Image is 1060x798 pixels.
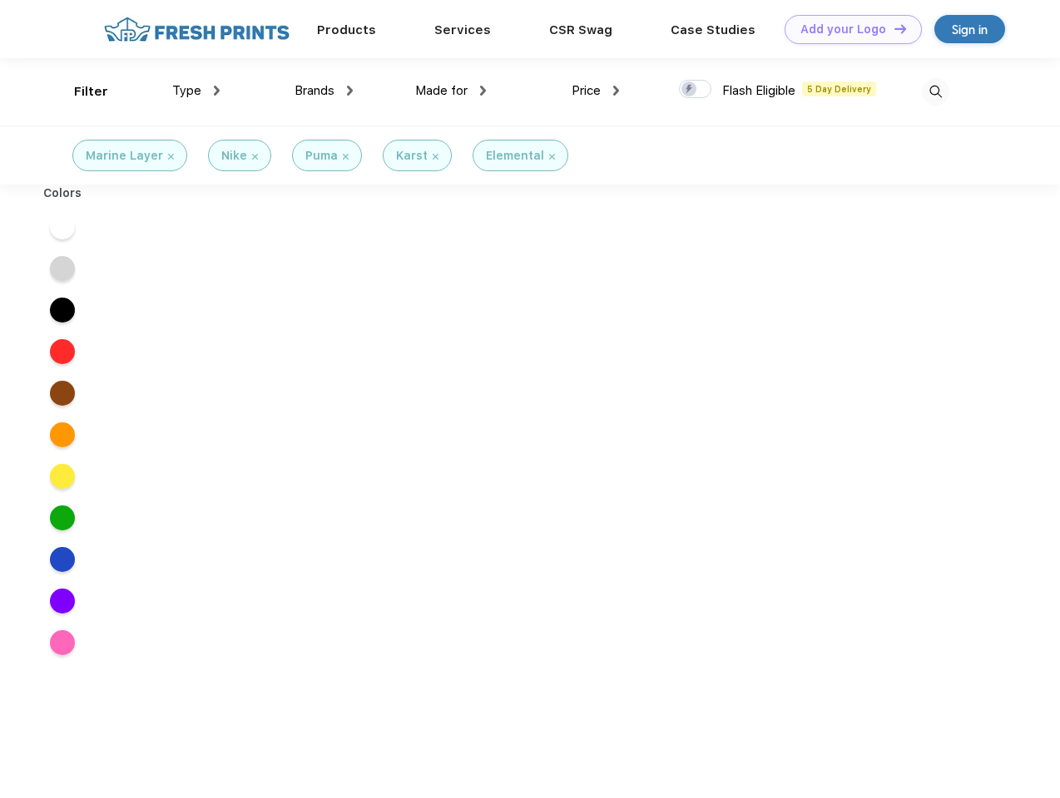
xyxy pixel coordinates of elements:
[572,83,601,98] span: Price
[396,147,428,165] div: Karst
[343,154,349,160] img: filter_cancel.svg
[415,83,468,98] span: Made for
[214,86,220,96] img: dropdown.png
[305,147,338,165] div: Puma
[433,154,438,160] img: filter_cancel.svg
[549,154,555,160] img: filter_cancel.svg
[894,24,906,33] img: DT
[317,22,376,37] a: Products
[86,147,163,165] div: Marine Layer
[252,154,258,160] img: filter_cancel.svg
[480,86,486,96] img: dropdown.png
[347,86,353,96] img: dropdown.png
[722,83,795,98] span: Flash Eligible
[221,147,247,165] div: Nike
[172,83,201,98] span: Type
[74,82,108,101] div: Filter
[802,81,876,96] span: 5 Day Delivery
[31,185,95,202] div: Colors
[613,86,619,96] img: dropdown.png
[168,154,174,160] img: filter_cancel.svg
[800,22,886,37] div: Add your Logo
[295,83,334,98] span: Brands
[99,15,295,44] img: fo%20logo%202.webp
[434,22,491,37] a: Services
[549,22,612,37] a: CSR Swag
[952,20,988,39] div: Sign in
[934,15,1005,43] a: Sign in
[922,78,949,106] img: desktop_search.svg
[486,147,544,165] div: Elemental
